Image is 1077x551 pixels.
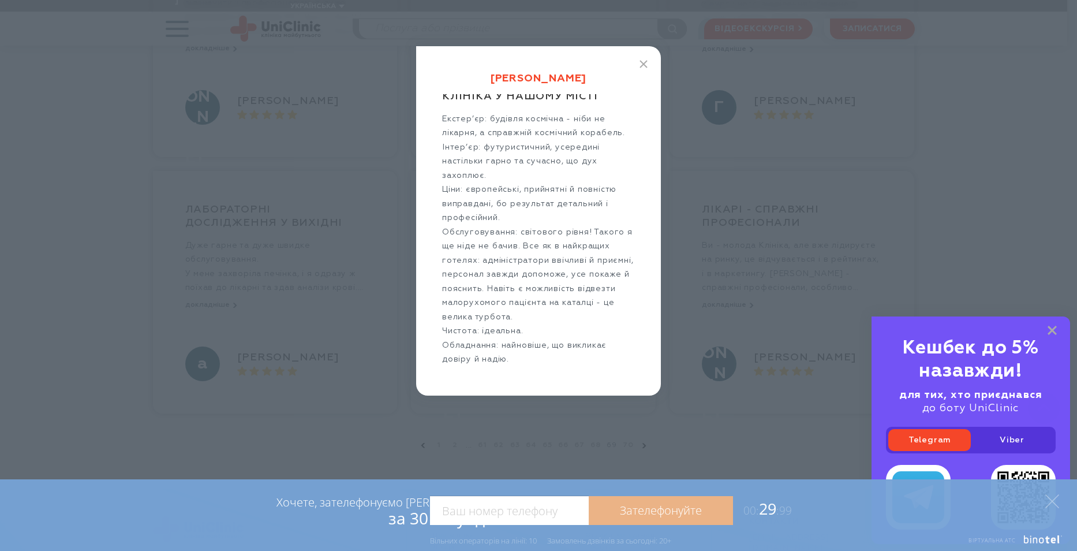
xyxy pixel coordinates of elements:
[430,496,589,525] input: Ваш номер телефону
[276,495,492,527] div: Хочете, зателефонуємо [PERSON_NAME]
[956,535,1063,551] a: Віртуальна АТС
[886,337,1056,383] div: Кешбек до 5% назавжди!
[743,503,759,518] span: 00:
[589,496,733,525] a: Зателефонуйте
[442,112,635,367] p: Екстер’єр: будівля космічна - ніби не лікарня, а справжній космічний корабель. Інтер’єр: футурист...
[899,390,1042,400] b: для тих, хто приєднався
[733,498,792,519] span: 29
[776,503,792,518] span: :99
[388,507,492,529] span: за 30 секунд?
[430,536,671,545] div: Вільних операторів на лінії: 10 Замовлень дзвінків за сьогодні: 20+
[968,537,1016,544] span: Віртуальна АТС
[971,429,1053,451] a: Viber
[886,389,1056,415] div: до боту UniClinic
[888,429,971,451] a: Telegram
[442,72,635,94] div: [PERSON_NAME]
